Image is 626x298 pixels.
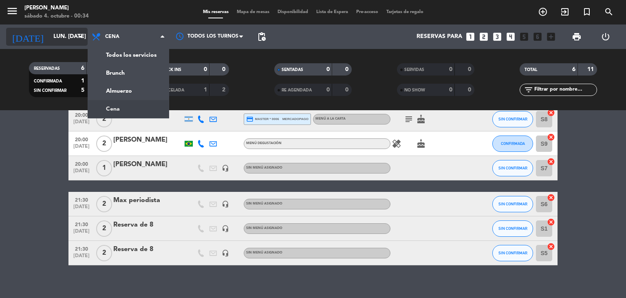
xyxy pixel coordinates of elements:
span: [DATE] [71,144,92,153]
span: Sin menú asignado [246,166,282,169]
span: Cena [105,34,119,40]
span: TOTAL [525,68,537,72]
div: LOG OUT [591,24,620,49]
span: 21:30 [71,219,92,229]
i: looks_3 [492,31,503,42]
i: add_box [546,31,556,42]
span: 20:00 [71,159,92,168]
span: pending_actions [257,32,267,42]
span: Sin menú asignado [246,251,282,254]
strong: 0 [345,87,350,93]
i: credit_card [246,116,253,123]
a: Todos los servicios [88,46,169,64]
span: 20:00 [71,134,92,144]
i: power_settings_new [601,32,611,42]
strong: 1 [81,78,84,84]
strong: 5 [81,87,84,93]
a: Almuerzo [88,82,169,100]
i: cancel [547,242,555,251]
i: looks_one [465,31,476,42]
span: Sin menú asignado [246,227,282,230]
i: headset_mic [222,249,229,257]
div: [PERSON_NAME] [24,4,89,12]
i: menu [6,5,18,17]
span: CHECK INS [159,68,181,72]
i: search [604,7,614,17]
i: headset_mic [222,225,229,232]
div: Reserva de 8 [113,244,183,255]
div: [PERSON_NAME] [113,135,183,145]
span: SENTADAS [282,68,303,72]
span: 21:30 [71,244,92,253]
span: NO SHOW [404,88,425,92]
span: master * 0006 [246,116,279,123]
i: headset_mic [222,200,229,208]
span: MENÚ DEGUSTACIÓN [246,142,282,145]
span: SIN CONFIRMAR [498,166,527,170]
span: SIN CONFIRMAR [34,89,66,93]
span: 2 [96,245,112,261]
span: Mapa de mesas [233,10,273,14]
span: 2 [96,220,112,237]
i: turned_in_not [582,7,592,17]
span: [DATE] [71,229,92,238]
strong: 0 [449,87,452,93]
i: looks_5 [519,31,529,42]
span: 2 [96,111,112,127]
span: SIN CONFIRMAR [498,117,527,121]
strong: 11 [587,67,595,72]
i: cancel [547,158,555,166]
i: healing [392,139,401,149]
i: cancel [547,193,555,202]
span: print [572,32,582,42]
i: filter_list [524,85,533,95]
span: Sin menú asignado [246,202,282,205]
strong: 6 [81,65,84,71]
i: looks_6 [532,31,543,42]
i: cake [416,139,426,149]
span: 1 [96,160,112,176]
strong: 0 [222,67,227,72]
span: Mis reservas [199,10,233,14]
i: [DATE] [6,28,49,46]
strong: 0 [326,67,330,72]
span: SERVIDAS [404,68,424,72]
strong: 0 [326,87,330,93]
i: cancel [547,109,555,117]
span: [DATE] [71,253,92,262]
span: 20:00 [71,110,92,119]
i: looks_4 [505,31,516,42]
span: [DATE] [71,168,92,178]
span: Pre-acceso [352,10,382,14]
strong: 0 [468,67,473,72]
a: Cena [88,100,169,118]
div: sábado 4. octubre - 00:34 [24,12,89,20]
span: CANCELADA [159,88,184,92]
input: Filtrar por nombre... [533,85,597,94]
span: Reservas para [417,33,462,40]
i: cancel [547,133,555,141]
span: RE AGENDADA [282,88,312,92]
span: Lista de Espera [312,10,352,14]
span: [DATE] [71,119,92,129]
strong: 2 [222,87,227,93]
div: [PERSON_NAME] [113,159,183,170]
a: Brunch [88,64,169,82]
strong: 0 [468,87,473,93]
span: [DATE] [71,204,92,213]
i: cake [416,114,426,124]
strong: 0 [449,67,452,72]
i: subject [404,114,414,124]
span: CONFIRMADA [34,79,62,83]
i: arrow_drop_down [76,32,86,42]
div: Max periodista [113,195,183,206]
span: 2 [96,136,112,152]
i: cancel [547,218,555,226]
strong: 1 [204,87,207,93]
i: add_circle_outline [538,7,548,17]
span: mercadopago [282,116,309,122]
strong: 6 [572,67,575,72]
span: RESERVADAS [34,67,60,71]
span: SIN CONFIRMAR [498,251,527,255]
div: Reserva de 8 [113,220,183,230]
